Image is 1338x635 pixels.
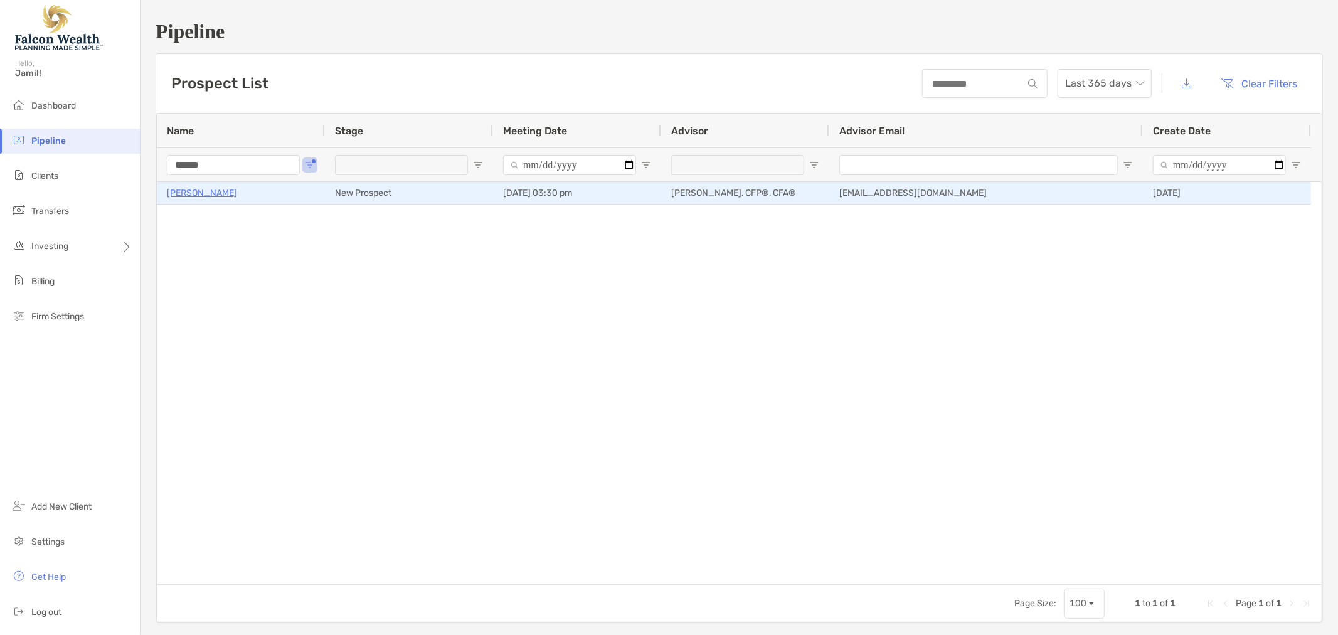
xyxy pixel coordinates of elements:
span: Dashboard [31,100,76,111]
img: get-help icon [11,568,26,584]
span: 1 [1152,598,1158,609]
img: pipeline icon [11,132,26,147]
span: Advisor Email [839,125,905,137]
span: Name [167,125,194,137]
input: Advisor Email Filter Input [839,155,1118,175]
span: Investing [31,241,68,252]
span: 1 [1135,598,1140,609]
div: First Page [1206,599,1216,609]
span: Page [1236,598,1256,609]
h3: Prospect List [171,75,268,92]
span: 1 [1276,598,1282,609]
span: of [1160,598,1168,609]
h1: Pipeline [156,20,1323,43]
button: Open Filter Menu [1123,160,1133,170]
span: Create Date [1153,125,1211,137]
span: Jamil! [15,68,132,78]
img: add_new_client icon [11,498,26,513]
img: transfers icon [11,203,26,218]
button: Clear Filters [1212,70,1307,97]
span: Last 365 days [1065,70,1144,97]
img: logout icon [11,604,26,619]
button: Open Filter Menu [809,160,819,170]
div: Next Page [1287,599,1297,609]
span: Firm Settings [31,311,84,322]
div: New Prospect [325,182,493,204]
img: dashboard icon [11,97,26,112]
div: Page Size [1064,589,1105,619]
div: Previous Page [1221,599,1231,609]
span: Advisor [671,125,708,137]
div: [DATE] 03:30 pm [493,182,661,204]
span: Settings [31,536,65,547]
img: firm-settings icon [11,308,26,323]
img: investing icon [11,238,26,253]
input: Name Filter Input [167,155,300,175]
button: Open Filter Menu [1291,160,1301,170]
span: Add New Client [31,501,92,512]
span: Pipeline [31,136,66,146]
span: Meeting Date [503,125,567,137]
span: Stage [335,125,363,137]
span: of [1266,598,1274,609]
img: input icon [1028,79,1038,88]
button: Open Filter Menu [473,160,483,170]
span: 1 [1258,598,1264,609]
a: [PERSON_NAME] [167,185,237,201]
span: Log out [31,607,61,617]
span: 1 [1170,598,1176,609]
img: billing icon [11,273,26,288]
div: Last Page [1302,599,1312,609]
div: [PERSON_NAME], CFP®, CFA® [661,182,829,204]
button: Open Filter Menu [305,160,315,170]
div: [DATE] [1143,182,1311,204]
img: settings icon [11,533,26,548]
input: Meeting Date Filter Input [503,155,636,175]
span: Transfers [31,206,69,216]
div: Page Size: [1014,598,1056,609]
div: 100 [1070,598,1086,609]
img: Falcon Wealth Planning Logo [15,5,103,50]
img: clients icon [11,168,26,183]
span: Get Help [31,572,66,582]
input: Create Date Filter Input [1153,155,1286,175]
span: Billing [31,276,55,287]
button: Open Filter Menu [641,160,651,170]
div: [EMAIL_ADDRESS][DOMAIN_NAME] [829,182,1143,204]
span: to [1142,598,1150,609]
span: Clients [31,171,58,181]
